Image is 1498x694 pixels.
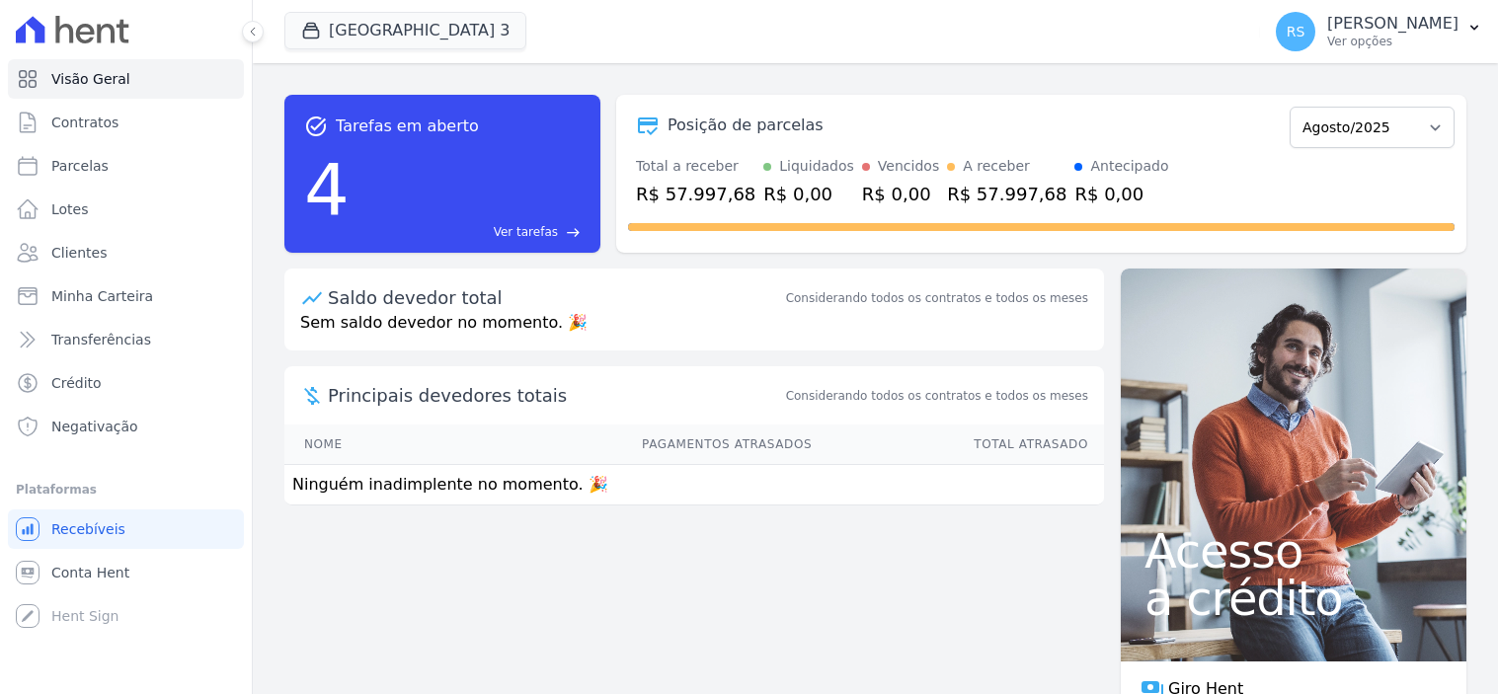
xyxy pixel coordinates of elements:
[963,156,1030,177] div: A receber
[878,156,939,177] div: Vencidos
[8,407,244,446] a: Negativação
[947,181,1066,207] div: R$ 57.997,68
[328,382,782,409] span: Principais devedores totais
[304,115,328,138] span: task_alt
[51,69,130,89] span: Visão Geral
[51,243,107,263] span: Clientes
[51,286,153,306] span: Minha Carteira
[786,387,1088,405] span: Considerando todos os contratos e todos os meses
[566,225,581,240] span: east
[786,289,1088,307] div: Considerando todos os contratos e todos os meses
[8,509,244,549] a: Recebíveis
[8,59,244,99] a: Visão Geral
[51,199,89,219] span: Lotes
[336,115,479,138] span: Tarefas em aberto
[51,156,109,176] span: Parcelas
[51,519,125,539] span: Recebíveis
[51,563,129,582] span: Conta Hent
[8,233,244,272] a: Clientes
[8,103,244,142] a: Contratos
[8,553,244,592] a: Conta Hent
[862,181,939,207] div: R$ 0,00
[8,320,244,359] a: Transferências
[813,424,1104,465] th: Total Atrasado
[1144,575,1443,622] span: a crédito
[431,424,813,465] th: Pagamentos Atrasados
[328,284,782,311] div: Saldo devedor total
[8,190,244,229] a: Lotes
[284,12,526,49] button: [GEOGRAPHIC_DATA] 3
[763,181,854,207] div: R$ 0,00
[51,417,138,436] span: Negativação
[1287,25,1305,39] span: RS
[51,330,151,349] span: Transferências
[668,114,824,137] div: Posição de parcelas
[1260,4,1498,59] button: RS [PERSON_NAME] Ver opções
[304,138,350,241] div: 4
[51,373,102,393] span: Crédito
[1327,14,1459,34] p: [PERSON_NAME]
[8,363,244,403] a: Crédito
[284,424,431,465] th: Nome
[16,478,236,501] div: Plataformas
[1074,181,1168,207] div: R$ 0,00
[636,156,755,177] div: Total a receber
[357,223,581,241] a: Ver tarefas east
[284,465,1104,505] td: Ninguém inadimplente no momento. 🎉
[779,156,854,177] div: Liquidados
[1144,527,1443,575] span: Acesso
[8,146,244,186] a: Parcelas
[1090,156,1168,177] div: Antecipado
[636,181,755,207] div: R$ 57.997,68
[284,311,1104,350] p: Sem saldo devedor no momento. 🎉
[51,113,118,132] span: Contratos
[494,223,558,241] span: Ver tarefas
[1327,34,1459,49] p: Ver opções
[8,276,244,316] a: Minha Carteira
